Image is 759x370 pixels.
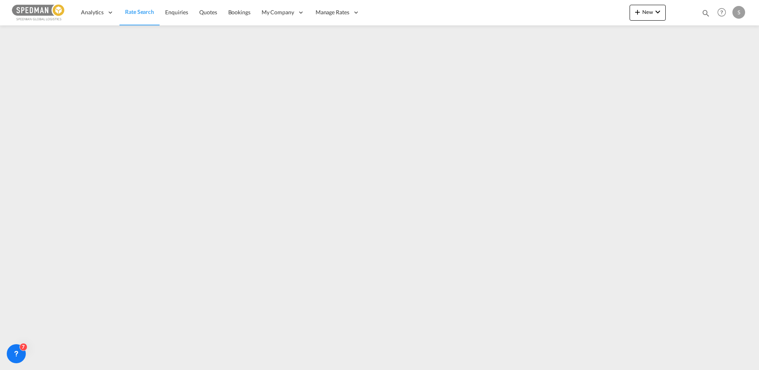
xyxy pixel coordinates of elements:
[715,6,728,19] span: Help
[630,5,666,21] button: icon-plus 400-fgNewicon-chevron-down
[199,9,217,15] span: Quotes
[732,6,745,19] div: S
[633,9,663,15] span: New
[316,8,349,16] span: Manage Rates
[262,8,294,16] span: My Company
[653,7,663,17] md-icon: icon-chevron-down
[633,7,642,17] md-icon: icon-plus 400-fg
[125,8,154,15] span: Rate Search
[701,9,710,17] md-icon: icon-magnify
[81,8,104,16] span: Analytics
[228,9,250,15] span: Bookings
[701,9,710,21] div: icon-magnify
[165,9,188,15] span: Enquiries
[715,6,732,20] div: Help
[12,4,65,21] img: c12ca350ff1b11efb6b291369744d907.png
